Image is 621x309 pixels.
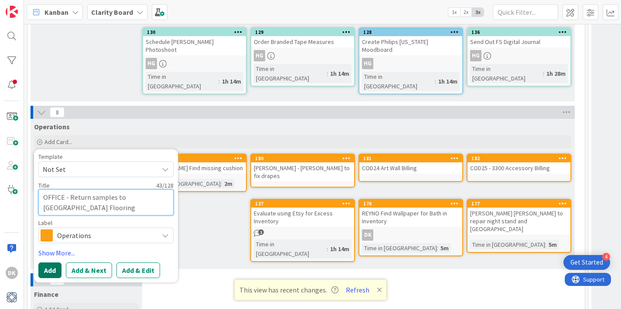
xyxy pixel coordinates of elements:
[143,154,246,162] div: 179
[436,77,460,86] div: 1h 14m
[359,28,462,55] div: 128Create Philips [US_STATE] Moodboard
[143,28,246,36] div: 130
[34,290,58,299] span: Finance
[38,181,50,189] label: Title
[251,50,354,61] div: HG
[363,155,462,161] div: 181
[467,154,570,162] div: 182
[467,28,570,36] div: 136
[358,154,463,182] a: 181COD24 Art Wall Billing
[251,28,354,47] div: 129Order Branded Tape Measures
[142,27,247,94] a: 130Schedule [PERSON_NAME] PhotoshootHGTime in [GEOGRAPHIC_DATA]:1h 14m
[143,58,246,69] div: HG
[220,77,243,86] div: 1h 14m
[467,154,571,182] a: 182COD25 - 3300 Accessory Billing
[359,162,462,174] div: COD24 Art Wall Billing
[251,154,354,162] div: 180
[147,29,246,35] div: 130
[546,240,559,249] div: 5m
[255,155,354,161] div: 180
[38,154,63,160] span: Template
[359,208,462,227] div: REYNO Find Wallpaper for Bath in Inventory
[66,262,112,278] button: Add & Next
[362,72,435,91] div: Time in [GEOGRAPHIC_DATA]
[358,199,463,256] a: 176REYNO Find Wallpaper for Bath in InventoryDKTime in [GEOGRAPHIC_DATA]:5m
[467,27,571,87] a: 136Send Out FS Digital JournalHGTime in [GEOGRAPHIC_DATA]:1h 28m
[437,243,438,253] span: :
[470,50,481,61] div: HG
[362,243,437,253] div: Time in [GEOGRAPHIC_DATA]
[359,200,462,227] div: 176REYNO Find Wallpaper for Bath in Inventory
[570,258,603,267] div: Get Started
[18,1,40,12] span: Support
[34,122,70,131] span: Operations
[467,162,570,174] div: COD25 - 3300 Accessory Billing
[467,36,570,47] div: Send Out FS Digital Journal
[448,8,460,17] span: 1x
[493,4,558,20] input: Quick Filter...
[239,285,338,295] span: This view has recent changes.
[43,164,152,175] span: Not Set
[251,154,354,181] div: 180[PERSON_NAME] - [PERSON_NAME] to fix drapes
[545,240,546,249] span: :
[255,201,354,207] div: 137
[544,69,568,78] div: 1h 28m
[255,29,354,35] div: 129
[143,162,246,174] div: [PERSON_NAME] Find missing cushion
[251,208,354,227] div: Evaluate using Etsy for Excess Inventory
[38,220,52,226] span: Label
[327,69,328,78] span: :
[116,262,160,278] button: Add & Edit
[359,36,462,55] div: Create Philips [US_STATE] Moodboard
[467,208,570,235] div: [PERSON_NAME] [PERSON_NAME] to repair night stand and [GEOGRAPHIC_DATA]
[44,138,72,146] span: Add Card...
[251,36,354,47] div: Order Branded Tape Measures
[57,229,154,242] span: Operations
[254,64,327,83] div: Time in [GEOGRAPHIC_DATA]
[467,28,570,47] div: 136Send Out FS Digital Journal
[358,27,463,94] a: 128Create Philips [US_STATE] MoodboardHGTime in [GEOGRAPHIC_DATA]:1h 14m
[38,248,174,258] a: Show More...
[6,6,18,18] img: Visit kanbanzone.com
[467,200,570,208] div: 177
[143,36,246,55] div: Schedule [PERSON_NAME] Photoshoot
[250,27,355,87] a: 129Order Branded Tape MeasuresHGTime in [GEOGRAPHIC_DATA]:1h 14m
[471,201,570,207] div: 177
[222,179,235,188] div: 2m
[602,253,610,261] div: 4
[142,154,247,192] a: 179[PERSON_NAME] Find missing cushionTime in [GEOGRAPHIC_DATA]:2m
[6,267,18,279] div: DK
[543,69,544,78] span: :
[359,28,462,36] div: 128
[327,244,328,254] span: :
[343,284,372,296] button: Refresh
[146,72,218,91] div: Time in [GEOGRAPHIC_DATA]
[328,244,351,254] div: 1h 14m
[146,58,157,69] div: HG
[218,77,220,86] span: :
[363,201,462,207] div: 176
[143,28,246,55] div: 130Schedule [PERSON_NAME] Photoshoot
[362,58,373,69] div: HG
[147,155,246,161] div: 179
[250,199,355,262] a: 137Evaluate using Etsy for Excess InventoryTime in [GEOGRAPHIC_DATA]:1h 14m
[254,239,327,259] div: Time in [GEOGRAPHIC_DATA]
[362,229,373,241] div: DK
[44,7,68,17] span: Kanban
[467,200,570,235] div: 177[PERSON_NAME] [PERSON_NAME] to repair night stand and [GEOGRAPHIC_DATA]
[471,29,570,35] div: 136
[143,154,246,174] div: 179[PERSON_NAME] Find missing cushion
[251,200,354,208] div: 137
[460,8,472,17] span: 2x
[254,50,265,61] div: HG
[251,200,354,227] div: 137Evaluate using Etsy for Excess Inventory
[435,77,436,86] span: :
[251,28,354,36] div: 129
[6,291,18,303] img: avatar
[146,179,221,188] div: Time in [GEOGRAPHIC_DATA]
[467,50,570,61] div: HG
[250,154,355,188] a: 180[PERSON_NAME] - [PERSON_NAME] to fix drapes
[359,229,462,241] div: DK
[467,154,570,174] div: 182COD25 - 3300 Accessory Billing
[251,162,354,181] div: [PERSON_NAME] - [PERSON_NAME] to fix drapes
